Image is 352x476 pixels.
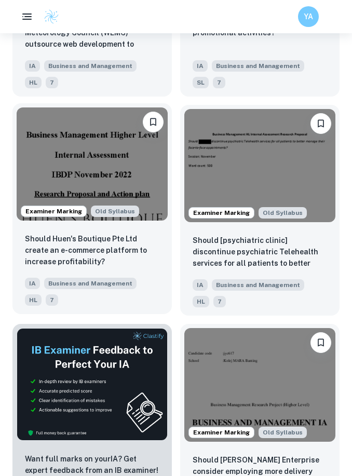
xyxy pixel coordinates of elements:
img: Business and Management IA example thumbnail: Should Nash Aura Enterprise consider emp [184,328,335,441]
img: Clastify logo [44,9,59,24]
span: Examiner Marking [21,207,86,216]
span: SL [193,77,209,88]
p: Should the World Energy Meteorology Council (WEMC) outsource web development to increase their on... [25,16,159,51]
p: Should Huen's Boutique Pte Ltd create an e-commerce platform to increase profitability? [25,233,159,267]
span: Business and Management [44,60,137,72]
button: YA [298,6,319,27]
h6: YA [303,11,315,22]
span: IA [25,60,40,72]
span: HL [193,296,209,307]
a: Examiner MarkingStarting from the May 2024 session, the Business IA requirements have changed. It... [180,105,340,316]
div: Starting from the May 2024 session, the Business IA requirements have changed. It's OK to refer t... [259,427,307,438]
img: Business and Management IA example thumbnail: Should Huen's Boutique Pte Ltd create an [17,107,168,221]
span: Examiner Marking [189,208,254,217]
button: Bookmark [310,332,331,353]
a: Clastify logo [37,9,59,24]
div: Starting from the May 2024 session, the Business IA requirements have changed. It's OK to refer t... [259,207,307,219]
img: Business and Management IA example thumbnail: Should [psychiatric clinic] discontinue [184,109,335,222]
span: Business and Management [44,278,137,289]
span: Old Syllabus [259,427,307,438]
button: Bookmark [143,112,164,132]
span: HL [25,294,42,306]
span: Examiner Marking [189,428,254,437]
span: IA [25,278,40,289]
span: Old Syllabus [91,206,139,217]
span: 7 [213,77,225,88]
img: Thumbnail [17,328,168,441]
span: Old Syllabus [259,207,307,219]
span: IA [193,279,208,291]
span: 7 [46,294,58,306]
div: Starting from the May 2024 session, the Business IA requirements have changed. It's OK to refer t... [91,206,139,217]
p: Should [psychiatric clinic] discontinue psychiatric Telehealth services for all patients to bette... [193,235,327,270]
button: Bookmark [310,113,331,134]
span: 7 [213,296,226,307]
a: Examiner MarkingStarting from the May 2024 session, the Business IA requirements have changed. It... [12,105,172,316]
span: 7 [46,77,58,88]
span: HL [25,77,42,88]
span: Business and Management [212,60,304,72]
span: IA [193,60,208,72]
span: Business and Management [212,279,304,291]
